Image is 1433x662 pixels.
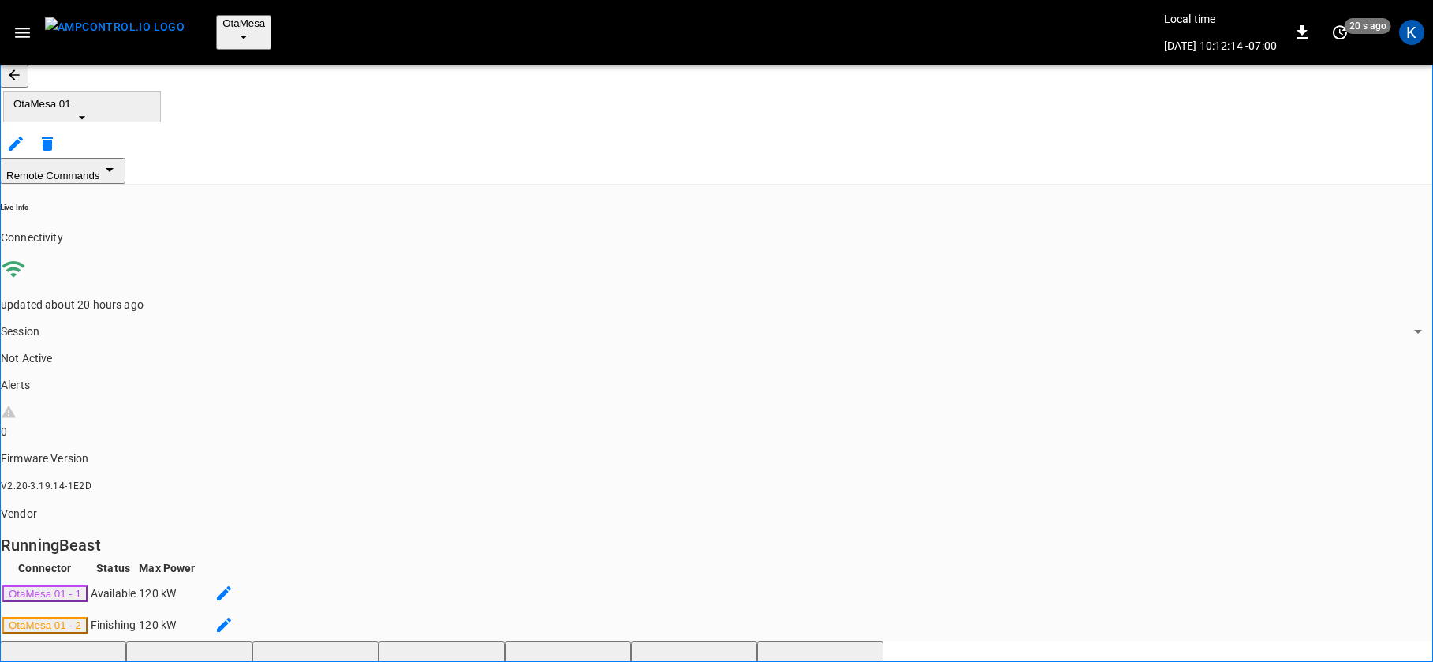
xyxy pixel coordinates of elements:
td: 120 kW [138,578,196,608]
button: menu [39,13,191,52]
div: profile-icon [1399,20,1424,45]
p: [DATE] 10:12:14 -07:00 [1164,38,1277,54]
button: OtaMesa [216,15,271,50]
p: Firmware Version [1,451,1433,466]
span: updated about 20 hours ago [1,298,144,311]
p: Not Active [1,350,1433,366]
th: Status [90,559,136,577]
button: OtaMesa 01 - 1 [2,585,88,602]
p: Connectivity [1,230,1433,245]
button: OtaMesa 01 - 2 [2,617,88,634]
p: Vendor [1,506,1433,522]
button: set refresh interval [1327,20,1353,45]
td: 120 kW [138,610,196,640]
span: OtaMesa [222,17,265,29]
th: Max Power [138,559,196,577]
span: OtaMesa 01 [13,98,151,110]
td: Available [90,578,136,608]
td: Finishing [90,610,136,640]
th: Connector [2,559,88,577]
h6: RunningBeast [1,533,1433,558]
img: ampcontrol.io logo [45,17,185,37]
p: Alerts [1,377,1433,393]
button: OtaMesa 01 [3,91,161,122]
p: Session [1,324,1433,339]
p: Local time [1164,11,1277,27]
span: 20 s ago [1345,18,1391,34]
div: 0 [1,424,1433,439]
span: V2.20-3.19.14-1E2D [1,481,91,492]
